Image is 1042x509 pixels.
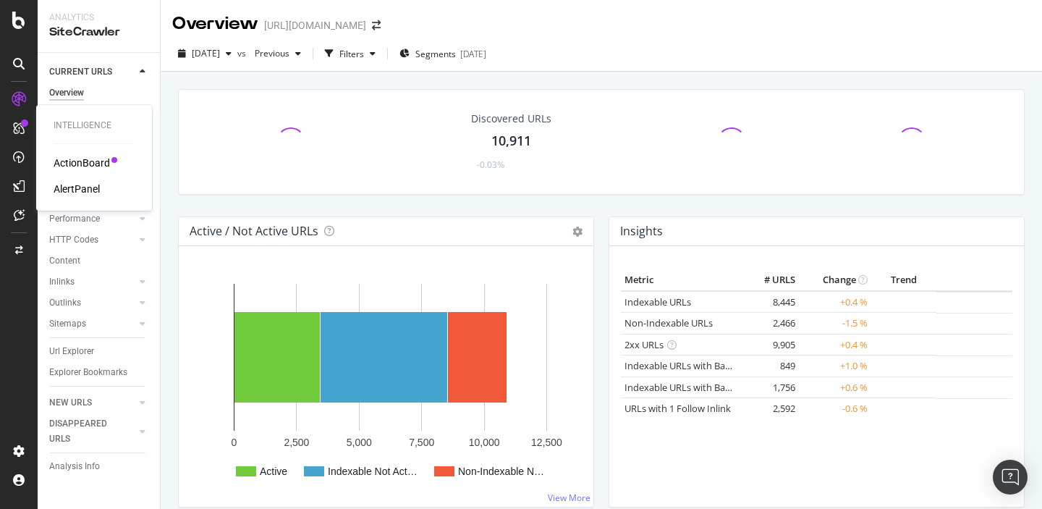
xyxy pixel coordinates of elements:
[477,159,504,171] div: -0.03%
[620,222,663,241] h4: Insights
[260,466,287,477] text: Active
[799,377,871,398] td: +0.6 %
[49,365,127,380] div: Explorer Bookmarks
[328,466,418,477] text: Indexable Not Act…
[49,64,112,80] div: CURRENT URLS
[232,437,237,448] text: 0
[372,20,381,30] div: arrow-right-arrow-left
[49,395,92,411] div: NEW URLS
[49,85,150,101] a: Overview
[49,316,135,332] a: Sitemaps
[49,274,135,290] a: Inlinks
[172,42,237,65] button: [DATE]
[264,18,366,33] div: [URL][DOMAIN_NAME]
[548,492,590,504] a: View More
[190,269,582,495] svg: A chart.
[319,42,381,65] button: Filters
[460,48,486,60] div: [DATE]
[339,48,364,60] div: Filters
[799,398,871,419] td: -0.6 %
[624,402,731,415] a: URLs with 1 Follow Inlink
[54,182,100,196] a: AlertPanel
[531,437,562,448] text: 12,500
[799,269,871,291] th: Change
[871,269,936,291] th: Trend
[799,356,871,377] td: +1.0 %
[54,156,110,170] a: ActionBoard
[741,313,799,335] td: 2,466
[621,269,741,291] th: Metric
[237,47,249,59] span: vs
[471,112,551,126] div: Discovered URLs
[49,295,135,311] a: Outlinks
[799,334,871,356] td: +0.4 %
[49,459,150,474] a: Analysis Info
[624,316,713,329] a: Non-Indexable URLs
[741,398,799,419] td: 2,592
[172,12,258,36] div: Overview
[49,365,150,380] a: Explorer Bookmarks
[993,460,1028,495] div: Open Intercom Messenger
[799,291,871,313] td: +0.4 %
[799,313,871,335] td: -1.5 %
[49,24,148,41] div: SiteCrawler
[284,437,309,448] text: 2,500
[49,85,84,101] div: Overview
[49,64,135,80] a: CURRENT URLS
[624,381,782,394] a: Indexable URLs with Bad Description
[347,437,372,448] text: 5,000
[192,47,220,59] span: 2025 Sep. 17th
[741,377,799,398] td: 1,756
[49,316,86,332] div: Sitemaps
[572,227,583,237] i: Options
[624,338,664,351] a: 2xx URLs
[741,269,799,291] th: # URLS
[469,437,500,448] text: 10,000
[249,47,289,59] span: Previous
[49,232,135,248] a: HTTP Codes
[49,12,148,24] div: Analytics
[49,274,75,290] div: Inlinks
[624,295,691,308] a: Indexable URLs
[54,119,135,132] div: Intelligence
[409,437,434,448] text: 7,500
[190,222,318,241] h4: Active / Not Active URLs
[49,395,135,411] a: NEW URLS
[49,295,81,311] div: Outlinks
[49,232,98,248] div: HTTP Codes
[49,416,135,447] a: DISAPPEARED URLS
[49,344,150,359] a: Url Explorer
[394,42,492,65] button: Segments[DATE]
[49,253,80,269] div: Content
[458,466,544,477] text: Non-Indexable N…
[49,211,100,227] div: Performance
[49,211,135,227] a: Performance
[49,344,94,359] div: Url Explorer
[415,48,456,60] span: Segments
[741,334,799,356] td: 9,905
[491,132,531,151] div: 10,911
[741,291,799,313] td: 8,445
[49,253,150,269] a: Content
[741,356,799,377] td: 849
[624,359,745,372] a: Indexable URLs with Bad H1
[49,459,100,474] div: Analysis Info
[49,416,122,447] div: DISAPPEARED URLS
[249,42,307,65] button: Previous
